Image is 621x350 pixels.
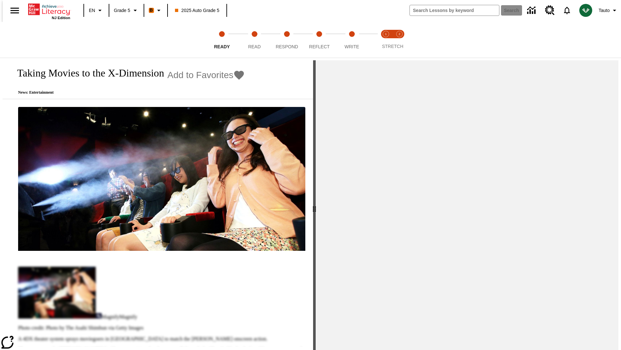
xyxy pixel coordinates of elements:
[203,22,241,58] button: Ready step 1 of 5
[382,44,403,49] span: STRETCH
[146,5,165,16] button: Boost Class color is orange. Change class color
[175,7,220,14] span: 2025 Auto Grade 5
[3,60,313,347] div: reading
[309,44,330,49] span: Reflect
[114,7,130,14] span: Grade 5
[579,4,592,17] img: avatar image
[86,5,107,16] button: Language: EN, Select a language
[235,22,273,58] button: Read step 2 of 5
[150,6,153,14] span: B
[276,44,298,49] span: Respond
[248,44,261,49] span: Read
[111,5,142,16] button: Grade: Grade 5, Select a grade
[523,2,541,19] a: Data Center
[214,44,230,49] span: Ready
[52,16,70,20] span: NJ Edition
[575,2,596,19] button: Select a new avatar
[5,1,24,20] button: Open side menu
[385,32,387,36] text: 1
[316,60,618,350] div: activity
[596,5,621,16] button: Profile/Settings
[376,22,395,58] button: Stretch Read step 1 of 2
[300,22,338,58] button: Reflect step 4 of 5
[10,90,245,95] p: News: Entertainment
[28,2,70,20] div: Home
[599,7,610,14] span: Tauto
[313,60,316,350] div: Press Enter or Spacebar and then press right and left arrow keys to move the slider
[89,7,95,14] span: EN
[168,69,245,81] button: Add to Favorites - Taking Movies to the X-Dimension
[168,70,234,80] span: Add to Favorites
[18,107,305,251] img: Panel in front of the seats sprays water mist to the happy audience at a 4DX-equipped theater.
[559,2,575,19] a: Notifications
[344,44,359,49] span: Write
[10,67,164,79] h1: Taking Movies to the X-Dimension
[390,22,409,58] button: Stretch Respond step 2 of 2
[398,32,400,36] text: 2
[333,22,371,58] button: Write step 5 of 5
[410,5,499,16] input: search field
[268,22,306,58] button: Respond step 3 of 5
[541,2,559,19] a: Resource Center, Will open in new tab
